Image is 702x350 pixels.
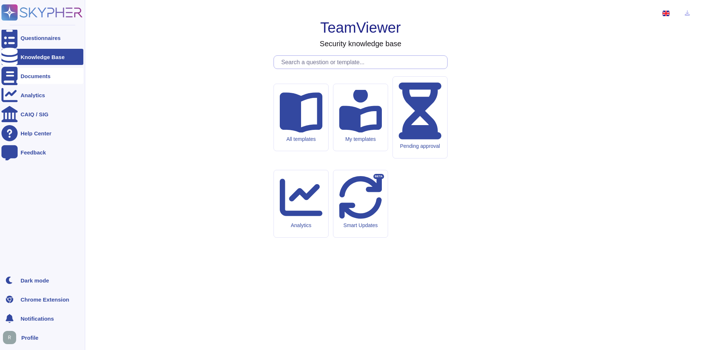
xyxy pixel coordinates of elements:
div: All templates [280,136,322,142]
span: Notifications [21,316,54,321]
img: user [3,331,16,344]
div: Questionnaires [21,35,61,41]
h1: TeamViewer [320,19,401,36]
div: Analytics [280,222,322,229]
div: Dark mode [21,278,49,283]
div: CAIQ / SIG [21,112,48,117]
input: Search a question or template... [278,56,447,69]
a: Feedback [1,144,83,160]
div: Chrome Extension [21,297,69,302]
div: Knowledge Base [21,54,65,60]
a: Documents [1,68,83,84]
div: Documents [21,73,51,79]
div: BETA [373,174,384,179]
div: Smart Updates [339,222,382,229]
span: Profile [21,335,39,340]
a: Knowledge Base [1,49,83,65]
img: en [662,11,670,16]
h3: Security knowledge base [320,39,401,48]
div: Feedback [21,150,46,155]
a: CAIQ / SIG [1,106,83,122]
button: user [1,329,21,346]
div: Help Center [21,131,51,136]
div: Pending approval [399,143,441,149]
div: Analytics [21,92,45,98]
a: Chrome Extension [1,291,83,307]
a: Analytics [1,87,83,103]
a: Questionnaires [1,30,83,46]
div: My templates [339,136,382,142]
a: Help Center [1,125,83,141]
